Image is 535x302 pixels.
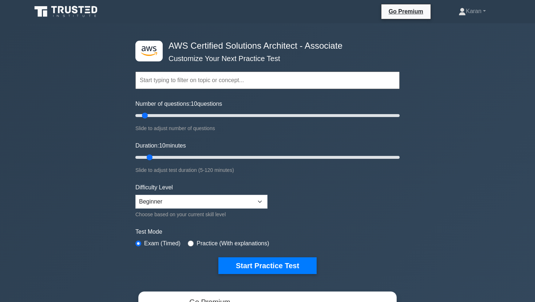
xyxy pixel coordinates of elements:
[191,101,197,107] span: 10
[135,124,400,133] div: Slide to adjust number of questions
[135,227,400,236] label: Test Mode
[159,142,166,149] span: 10
[135,100,222,108] label: Number of questions: questions
[135,166,400,174] div: Slide to adjust test duration (5-120 minutes)
[166,41,364,51] h4: AWS Certified Solutions Architect - Associate
[135,141,186,150] label: Duration: minutes
[218,257,317,274] button: Start Practice Test
[144,239,181,248] label: Exam (Timed)
[384,7,428,16] a: Go Premium
[197,239,269,248] label: Practice (With explanations)
[441,4,503,19] a: Karan
[135,210,267,219] div: Choose based on your current skill level
[135,183,173,192] label: Difficulty Level
[135,72,400,89] input: Start typing to filter on topic or concept...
